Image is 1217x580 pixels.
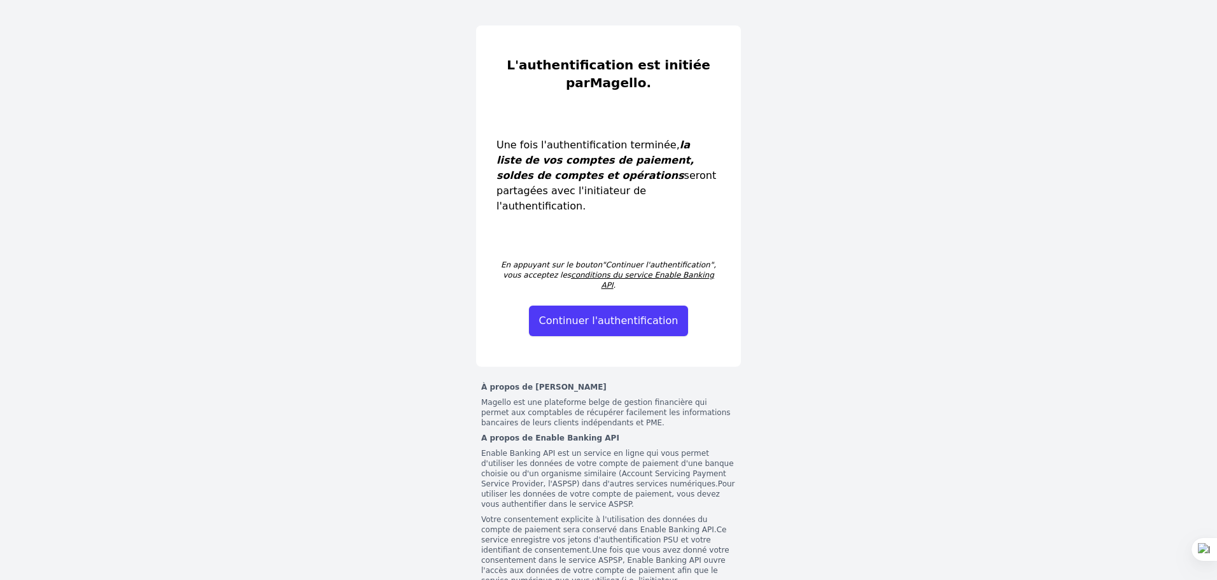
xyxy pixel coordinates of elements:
[481,382,736,392] strong: À propos de [PERSON_NAME]
[476,260,741,290] span: En appuyant sur le bouton , vous acceptez les .
[481,515,717,534] span: Votre consentement explicite à l'utilisation des données du compte de paiement sera conservé dans...
[602,260,714,269] span: "Continuer l'authentification"
[481,449,734,488] span: Enable Banking API est un service en ligne qui vous permet d'utiliser les données de votre compte...
[481,434,619,442] strong: A propos de Enable Banking API
[481,525,726,555] span: Ce service enregistre vos jetons d'authentification PSU et votre identifiant de consentement.
[496,139,694,181] em: la liste de vos comptes de paiement, soldes de comptes et opérations
[481,397,736,428] p: Magello est une plateforme belge de gestion financière qui permet aux comptables de récupérer fac...
[476,56,741,92] span: L'authentification est initiée par .
[590,75,647,90] strong: Magello
[529,306,689,336] button: Continuer l'authentification
[476,138,738,214] span: Une fois l'authentification terminée, seront partagées avec l'initiateur de l'authentification.
[481,479,735,509] span: Pour utiliser les données de votre compte de paiement, vous devez vous authentifier dans le servi...
[571,271,714,290] a: conditions du service Enable Banking API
